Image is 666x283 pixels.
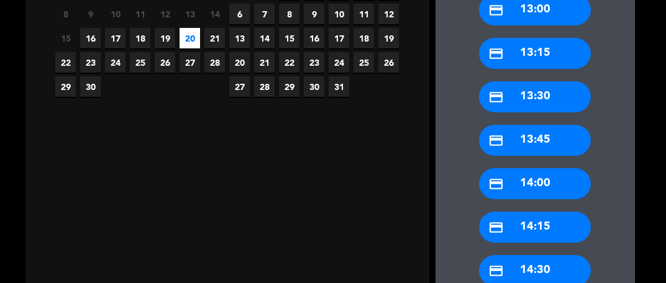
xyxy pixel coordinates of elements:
[279,52,299,73] span: 22
[304,52,324,73] span: 23
[105,28,125,48] span: 17
[378,52,399,73] span: 26
[155,52,175,73] span: 26
[80,28,101,48] span: 16
[329,52,349,73] span: 24
[479,212,591,243] div: 14:15
[130,52,150,73] span: 25
[488,133,504,148] i: credit_card
[329,76,349,97] span: 31
[279,76,299,97] span: 29
[488,89,504,105] i: credit_card
[55,76,76,97] span: 29
[304,76,324,97] span: 30
[180,4,200,24] span: 13
[304,4,324,24] span: 9
[479,38,591,69] div: 13:15
[479,125,591,156] div: 13:45
[329,28,349,48] span: 17
[304,28,324,48] span: 16
[254,52,275,73] span: 21
[204,52,225,73] span: 28
[254,76,275,97] span: 28
[55,52,76,73] span: 22
[254,28,275,48] span: 14
[130,4,150,24] span: 11
[204,28,225,48] span: 21
[204,4,225,24] span: 14
[229,28,250,48] span: 13
[488,2,504,18] i: credit_card
[378,4,399,24] span: 12
[488,263,504,279] i: credit_card
[488,176,504,192] i: credit_card
[488,220,504,235] i: credit_card
[229,76,250,97] span: 27
[180,52,200,73] span: 27
[80,4,101,24] span: 9
[80,52,101,73] span: 23
[479,81,591,112] div: 13:30
[488,46,504,61] i: credit_card
[80,76,101,97] span: 30
[279,28,299,48] span: 15
[279,4,299,24] span: 8
[479,168,591,199] div: 14:00
[105,4,125,24] span: 10
[180,28,200,48] span: 20
[354,4,374,24] span: 11
[55,4,76,24] span: 8
[354,28,374,48] span: 18
[229,52,250,73] span: 20
[254,4,275,24] span: 7
[155,4,175,24] span: 12
[55,28,76,48] span: 15
[229,4,250,24] span: 6
[155,28,175,48] span: 19
[329,4,349,24] span: 10
[130,28,150,48] span: 18
[105,52,125,73] span: 24
[354,52,374,73] span: 25
[378,28,399,48] span: 19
